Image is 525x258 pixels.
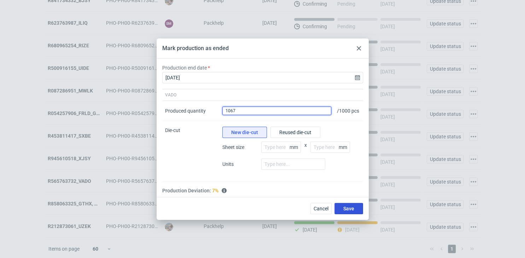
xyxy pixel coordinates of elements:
button: Cancel [310,203,332,214]
span: Poor [212,187,218,194]
span: Sheet size [222,144,258,151]
div: / 1000 pcs [334,101,363,121]
div: Mark production as ended [162,44,229,52]
button: New die-cut [222,127,267,138]
div: Die-cut [162,121,220,181]
span: VADO [165,92,176,98]
div: Produced quantity [165,107,206,114]
span: Reused die-cut [279,130,311,135]
div: Production Deviation: [162,187,363,194]
p: mm [290,144,301,150]
button: Reused die-cut [270,127,320,138]
span: Cancel [314,206,328,211]
p: mm [339,144,350,150]
input: Type here... [261,158,325,170]
span: x [304,142,307,158]
button: Save [334,203,363,214]
label: Production end date [162,64,207,71]
input: Type here... [261,142,301,153]
input: Type here... [310,142,350,153]
span: Save [343,206,354,211]
span: New die-cut [231,130,258,135]
span: Units [222,161,258,168]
